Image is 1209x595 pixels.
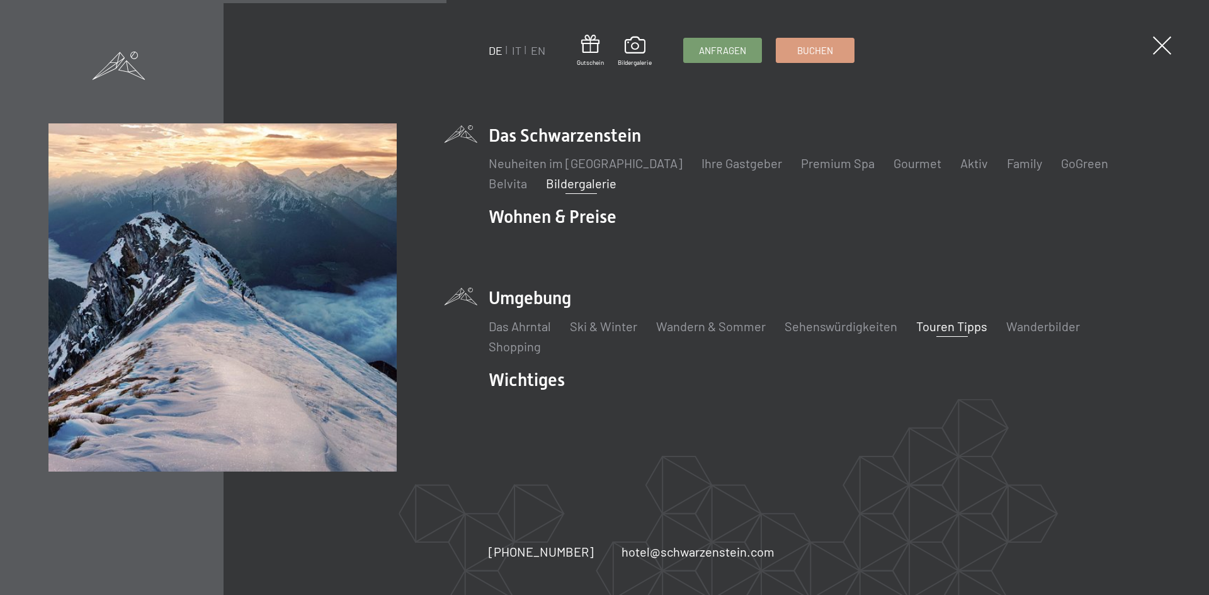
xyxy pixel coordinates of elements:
[531,43,545,57] a: EN
[618,37,652,67] a: Bildergalerie
[577,58,604,67] span: Gutschein
[776,38,854,62] a: Buchen
[684,38,761,62] a: Anfragen
[701,156,782,171] a: Ihre Gastgeber
[801,156,875,171] a: Premium Spa
[489,43,502,57] a: DE
[699,44,746,57] span: Anfragen
[894,156,941,171] a: Gourmet
[1007,156,1042,171] a: Family
[960,156,988,171] a: Aktiv
[785,319,897,334] a: Sehenswürdigkeiten
[656,319,766,334] a: Wandern & Sommer
[489,544,594,559] span: [PHONE_NUMBER]
[489,339,541,354] a: Shopping
[489,176,527,191] a: Belvita
[618,58,652,67] span: Bildergalerie
[489,543,594,560] a: [PHONE_NUMBER]
[916,319,987,334] a: Touren Tipps
[622,543,775,560] a: hotel@schwarzenstein.com
[797,44,833,57] span: Buchen
[546,176,616,191] a: Bildergalerie
[570,319,637,334] a: Ski & Winter
[1006,319,1080,334] a: Wanderbilder
[512,43,521,57] a: IT
[1061,156,1108,171] a: GoGreen
[489,156,683,171] a: Neuheiten im [GEOGRAPHIC_DATA]
[489,319,551,334] a: Das Ahrntal
[577,35,604,67] a: Gutschein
